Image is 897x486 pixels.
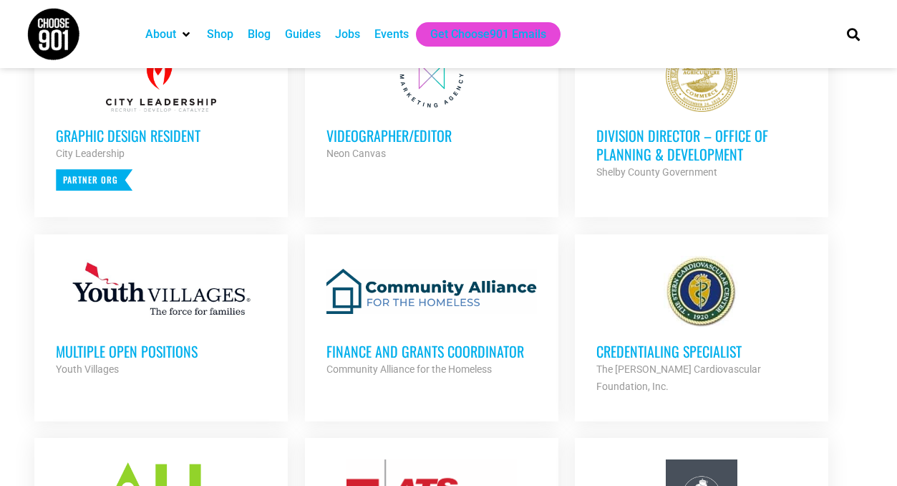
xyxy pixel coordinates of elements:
[56,363,119,375] strong: Youth Villages
[326,363,492,375] strong: Community Alliance for the Homeless
[841,22,865,46] div: Search
[596,166,717,178] strong: Shelby County Government
[138,22,823,47] nav: Main nav
[596,363,761,392] strong: The [PERSON_NAME] Cardiovascular Foundation, Inc.
[374,26,409,43] a: Events
[305,234,558,399] a: Finance and Grants Coordinator Community Alliance for the Homeless
[207,26,233,43] a: Shop
[34,234,288,399] a: Multiple Open Positions Youth Villages
[575,19,828,202] a: Division Director – Office of Planning & Development Shelby County Government
[34,19,288,212] a: Graphic Design Resident City Leadership Partner Org
[430,26,546,43] a: Get Choose901 Emails
[305,19,558,184] a: Videographer/Editor Neon Canvas
[285,26,321,43] a: Guides
[56,126,266,145] h3: Graphic Design Resident
[56,342,266,361] h3: Multiple Open Positions
[326,342,537,361] h3: Finance and Grants Coordinator
[326,126,537,145] h3: Videographer/Editor
[138,22,200,47] div: About
[596,342,807,361] h3: Credentialing Specialist
[335,26,360,43] a: Jobs
[326,148,386,159] strong: Neon Canvas
[575,234,828,416] a: Credentialing Specialist The [PERSON_NAME] Cardiovascular Foundation, Inc.
[56,148,125,159] strong: City Leadership
[56,169,132,191] p: Partner Org
[596,126,807,163] h3: Division Director – Office of Planning & Development
[248,26,271,43] a: Blog
[145,26,176,43] a: About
